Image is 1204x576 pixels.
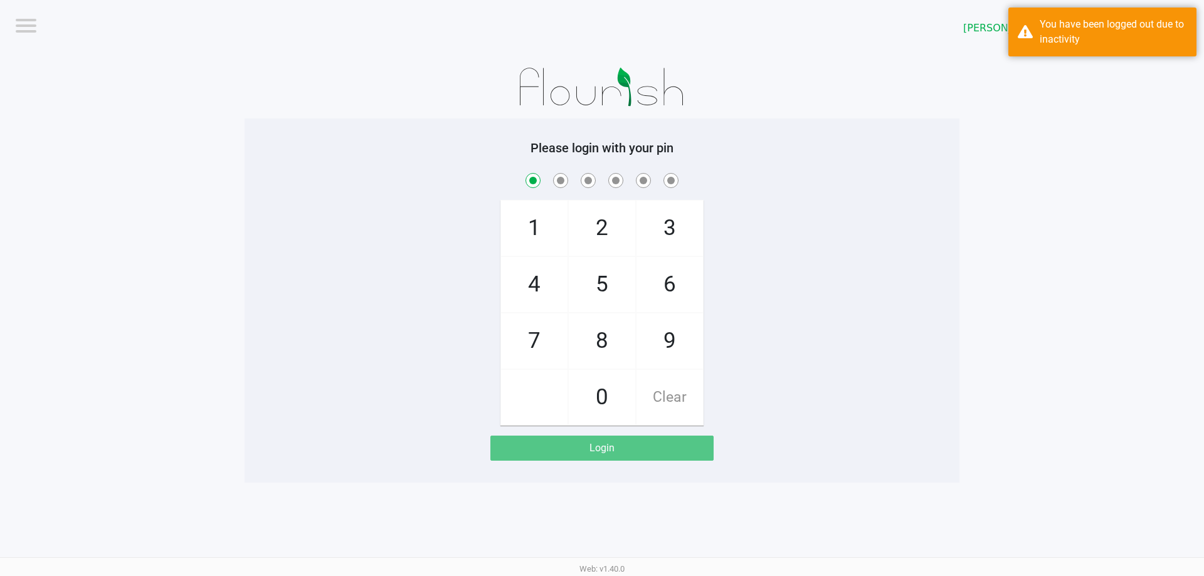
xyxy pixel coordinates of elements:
span: 4 [501,257,568,312]
span: [PERSON_NAME] [963,21,1080,36]
span: 1 [501,201,568,256]
span: 9 [636,313,703,369]
span: 5 [569,257,635,312]
span: 8 [569,313,635,369]
span: 6 [636,257,703,312]
h5: Please login with your pin [254,140,950,155]
span: 0 [569,370,635,425]
span: 3 [636,201,703,256]
span: Web: v1.40.0 [579,564,625,573]
span: 2 [569,201,635,256]
span: 7 [501,313,568,369]
div: You have been logged out due to inactivity [1040,17,1187,47]
span: Clear [636,370,703,425]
